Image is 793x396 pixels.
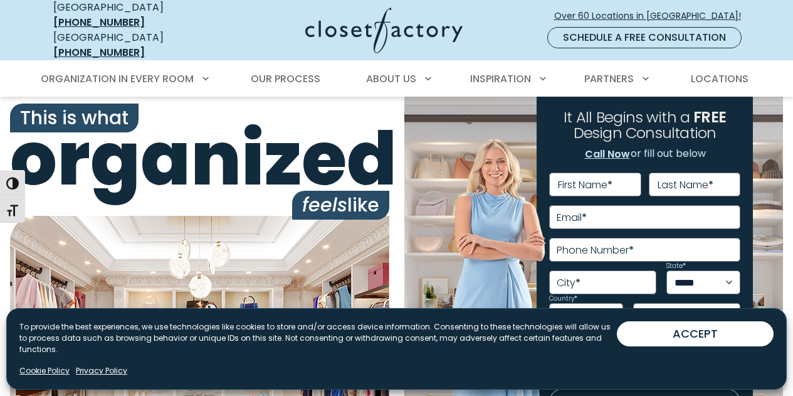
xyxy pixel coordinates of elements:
[366,72,416,86] span: About Us
[547,27,742,48] a: Schedule a Free Consultation
[292,191,389,220] span: like
[549,296,577,302] label: Country
[558,180,612,190] label: First Name
[41,72,194,86] span: Organization in Every Room
[19,321,617,355] p: To provide the best experiences, we use technologies like cookies to store and/or access device i...
[305,8,463,53] img: Closet Factory Logo
[470,72,531,86] span: Inspiration
[557,278,580,288] label: City
[584,146,631,163] a: Call Now
[617,321,774,346] button: ACCEPT
[53,30,207,60] div: [GEOGRAPHIC_DATA]
[666,263,686,269] label: State
[53,45,145,60] a: [PHONE_NUMBER]
[584,146,706,163] p: or fill out below
[10,104,139,132] span: This is what
[32,62,762,97] nav: Primary Menu
[691,72,748,86] span: Locations
[564,107,690,127] span: It All Begins with a
[10,122,389,196] span: organized
[554,9,751,23] span: Over 60 Locations in [GEOGRAPHIC_DATA]!
[693,107,726,127] span: FREE
[19,365,70,377] a: Cookie Policy
[251,72,320,86] span: Our Process
[76,365,127,377] a: Privacy Policy
[53,15,145,29] a: [PHONE_NUMBER]
[658,180,713,190] label: Last Name
[574,123,717,144] span: Design Consultation
[302,191,347,218] i: feels
[557,213,587,223] label: Email
[554,5,752,27] a: Over 60 Locations in [GEOGRAPHIC_DATA]!
[584,72,634,86] span: Partners
[557,245,634,255] label: Phone Number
